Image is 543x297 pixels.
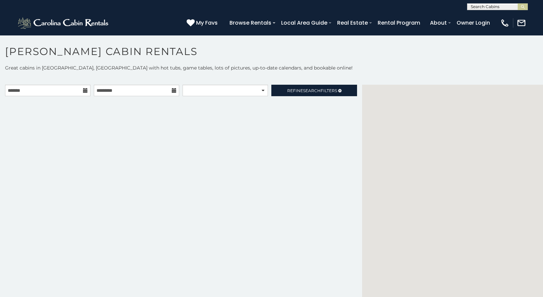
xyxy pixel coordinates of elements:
[287,88,337,93] span: Refine Filters
[17,16,110,30] img: White-1-2.png
[427,17,450,29] a: About
[334,17,371,29] a: Real Estate
[226,17,275,29] a: Browse Rentals
[453,17,493,29] a: Owner Login
[517,18,526,28] img: mail-regular-white.png
[303,88,321,93] span: Search
[374,17,424,29] a: Rental Program
[187,19,219,27] a: My Favs
[196,19,218,27] span: My Favs
[278,17,331,29] a: Local Area Guide
[271,85,357,96] a: RefineSearchFilters
[500,18,510,28] img: phone-regular-white.png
